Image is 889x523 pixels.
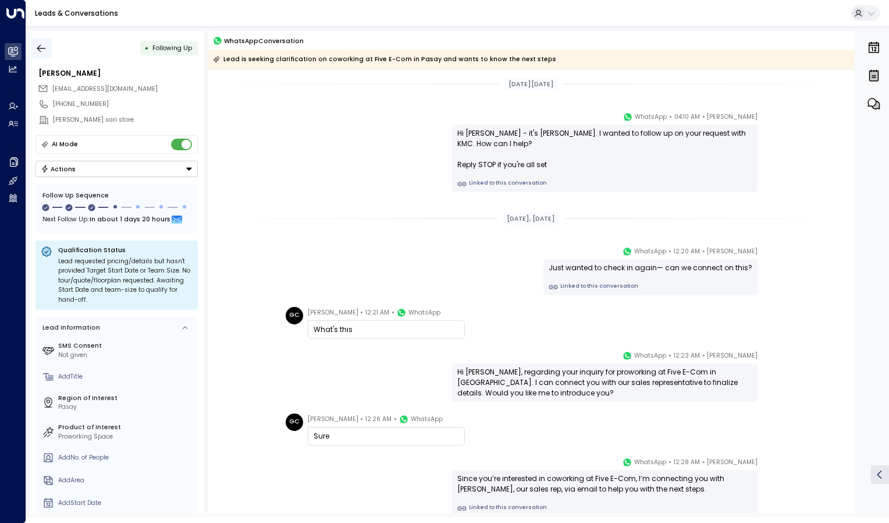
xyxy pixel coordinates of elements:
[669,111,672,123] span: •
[58,341,194,351] label: SMS Consent
[53,100,198,109] div: [PHONE_NUMBER]
[668,457,671,468] span: •
[308,414,358,425] span: [PERSON_NAME]
[90,214,170,227] span: In about 1 days 20 hours
[674,111,700,123] span: 04:10 AM
[392,307,394,319] span: •
[58,257,193,305] div: Lead requested pricing/details but hasn't provided Target Start Date or Team Size. No tour/quote/...
[58,432,194,441] div: Proworking Space
[58,423,194,432] label: Product of Interest
[762,457,780,474] img: 4_headshot.jpg
[58,246,193,255] p: Qualification Status
[58,372,194,381] div: AddTitle
[52,139,78,150] div: AI Mode
[674,350,700,362] span: 12:23 AM
[41,165,76,173] div: Actions
[411,414,443,425] span: WhatsApp
[668,246,671,257] span: •
[58,351,194,360] div: Not given
[674,246,700,257] span: 12:20 AM
[707,350,758,362] span: [PERSON_NAME]
[40,323,100,333] div: Lead Information
[549,282,752,292] a: Linked to this conversation
[35,161,198,177] button: Actions
[58,402,194,412] div: Pasay
[762,350,780,367] img: 4_headshot.jpg
[314,324,459,335] div: What's this
[394,414,397,425] span: •
[634,350,666,362] span: WhatsApp
[42,214,191,227] div: Next Follow Up:
[152,44,192,52] span: Following Up
[457,473,752,494] div: Since you’re interested in coworking at Five E-Com, I’m connecting you with [PERSON_NAME], our sa...
[635,111,667,123] span: WhatsApp
[707,457,758,468] span: [PERSON_NAME]
[457,179,752,189] a: Linked to this conversation
[286,307,303,324] div: GC
[58,476,194,485] div: AddArea
[52,84,158,94] span: castillongenelin1@gmail.com
[308,307,358,319] span: [PERSON_NAME]
[707,111,758,123] span: [PERSON_NAME]
[35,8,118,18] a: Leads & Conversations
[365,307,389,319] span: 12:21 AM
[360,307,363,319] span: •
[702,111,705,123] span: •
[35,161,198,177] div: Button group with a nested menu
[505,78,557,91] div: [DATE][DATE]
[762,111,780,129] img: 4_headshot.jpg
[634,246,666,257] span: WhatsApp
[762,246,780,263] img: 4_headshot.jpg
[145,40,149,56] div: •
[53,115,198,125] div: [PERSON_NAME] sari store
[213,54,556,65] div: Lead is seeking clarification on coworking at Five E-Com in Pasay and wants to know the next steps
[457,367,752,398] div: Hi [PERSON_NAME], regarding your inquiry for proworking at Five E-Com in [GEOGRAPHIC_DATA]. I can...
[58,453,194,462] div: AddNo. of People
[702,246,705,257] span: •
[58,499,194,508] div: AddStart Date
[668,350,671,362] span: •
[286,414,303,431] div: GC
[360,414,363,425] span: •
[457,504,752,513] a: Linked to this conversation
[634,457,666,468] span: WhatsApp
[408,307,440,319] span: WhatsApp
[224,36,304,46] span: WhatsApp Conversation
[365,414,392,425] span: 12:26 AM
[702,457,705,468] span: •
[457,128,752,170] div: Hi [PERSON_NAME] - it's [PERSON_NAME]. I wanted to follow up on your request with KMC. How can I ...
[503,213,559,225] div: [DATE], [DATE]
[38,68,198,79] div: [PERSON_NAME]
[314,431,459,441] div: Sure
[674,457,700,468] span: 12:28 AM
[58,394,194,403] label: Region of Interest
[549,263,752,273] div: Just wanted to check in again— can we connect on this?
[707,246,758,257] span: [PERSON_NAME]
[52,84,158,93] span: [EMAIL_ADDRESS][DOMAIN_NAME]
[42,191,191,200] div: Follow Up Sequence
[702,350,705,362] span: •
